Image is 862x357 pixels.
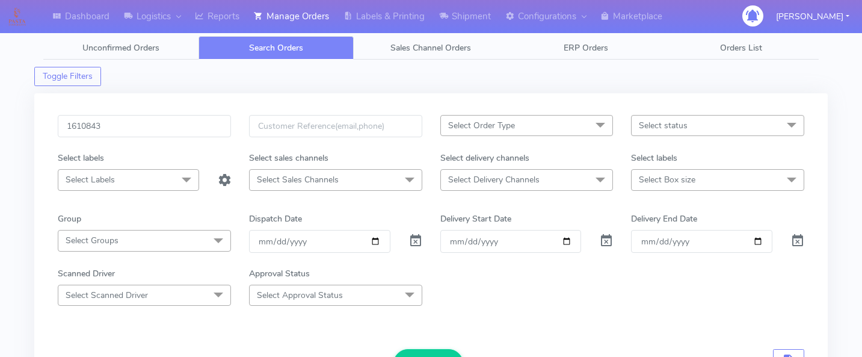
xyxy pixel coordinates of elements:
[66,174,115,185] span: Select Labels
[58,115,231,137] input: Order Id
[58,213,81,225] label: Group
[631,152,677,164] label: Select labels
[249,42,303,54] span: Search Orders
[66,235,119,246] span: Select Groups
[390,42,471,54] span: Sales Channel Orders
[440,152,529,164] label: Select delivery channels
[257,290,343,301] span: Select Approval Status
[249,115,422,137] input: Customer Reference(email,phone)
[43,36,819,60] ul: Tabs
[249,152,328,164] label: Select sales channels
[249,213,302,225] label: Dispatch Date
[564,42,608,54] span: ERP Orders
[639,174,695,185] span: Select Box size
[257,174,339,185] span: Select Sales Channels
[249,267,310,280] label: Approval Status
[448,120,515,131] span: Select Order Type
[66,290,148,301] span: Select Scanned Driver
[440,213,511,225] label: Delivery Start Date
[639,120,688,131] span: Select status
[58,152,104,164] label: Select labels
[767,4,858,29] button: [PERSON_NAME]
[631,213,697,225] label: Delivery End Date
[720,42,762,54] span: Orders List
[448,174,540,185] span: Select Delivery Channels
[34,67,101,86] button: Toggle Filters
[82,42,159,54] span: Unconfirmed Orders
[58,267,115,280] label: Scanned Driver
